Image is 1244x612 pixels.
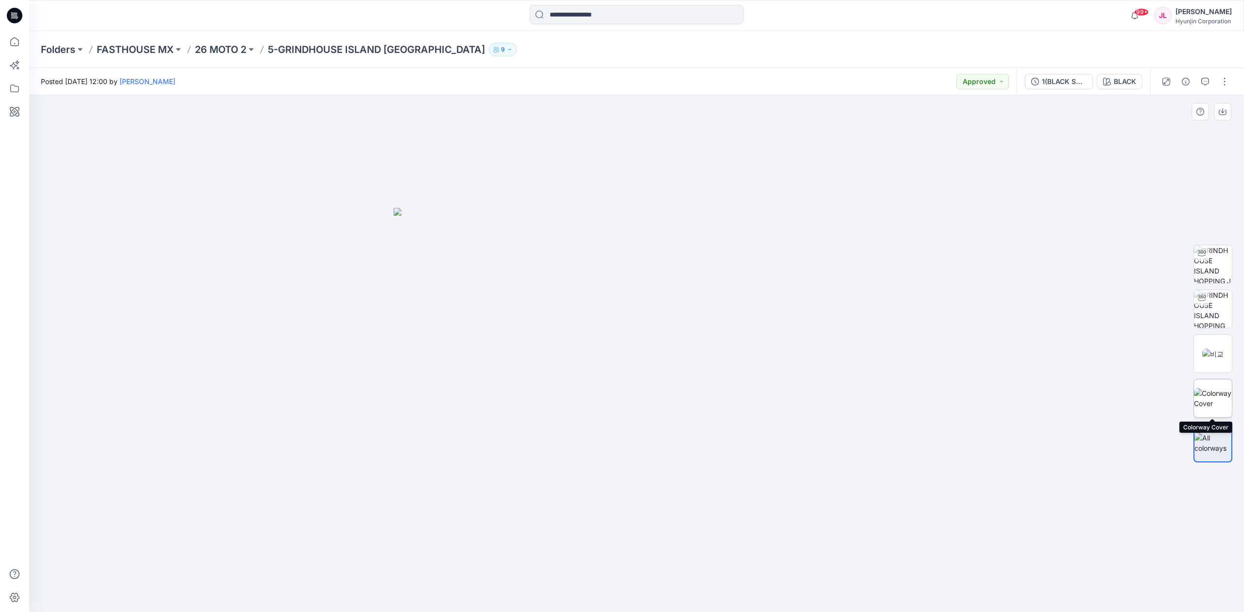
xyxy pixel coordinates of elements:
div: BLACK [1114,76,1136,87]
button: BLACK [1097,74,1142,89]
img: 비교 [1202,349,1224,359]
button: 9 [489,43,517,56]
button: Details [1178,74,1193,89]
a: 26 MOTO 2 [195,43,246,56]
div: JL [1154,7,1172,24]
span: 99+ [1134,8,1149,16]
img: Colorway Cover [1194,388,1232,408]
img: All colorways [1194,433,1231,453]
img: eyJhbGciOiJIUzI1NiIsImtpZCI6IjAiLCJzbHQiOiJzZXMiLCJ0eXAiOiJKV1QifQ.eyJkYXRhIjp7InR5cGUiOiJzdG9yYW... [394,208,880,612]
p: 9 [501,44,505,55]
a: Folders [41,43,75,56]
a: FASTHOUSE MX [97,43,173,56]
a: [PERSON_NAME] [120,77,175,85]
div: Hyunjin Corporation [1175,17,1232,25]
button: 1(BLACK SUB) GRINDHOUSE ISLAND HOPPING JERSEY + 1 PANT [1025,74,1093,89]
img: GRINDHOUSE ISLAND HOPPING J [1194,245,1232,283]
div: [PERSON_NAME] [1175,6,1232,17]
p: 5-GRINDHOUSE ISLAND [GEOGRAPHIC_DATA] [268,43,485,56]
div: 1(BLACK SUB) GRINDHOUSE ISLAND HOPPING JERSEY + 1 PANT [1042,76,1087,87]
span: Posted [DATE] 12:00 by [41,76,175,86]
img: GRINDHOUSE ISLAND HOPPING SET [1194,290,1232,328]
